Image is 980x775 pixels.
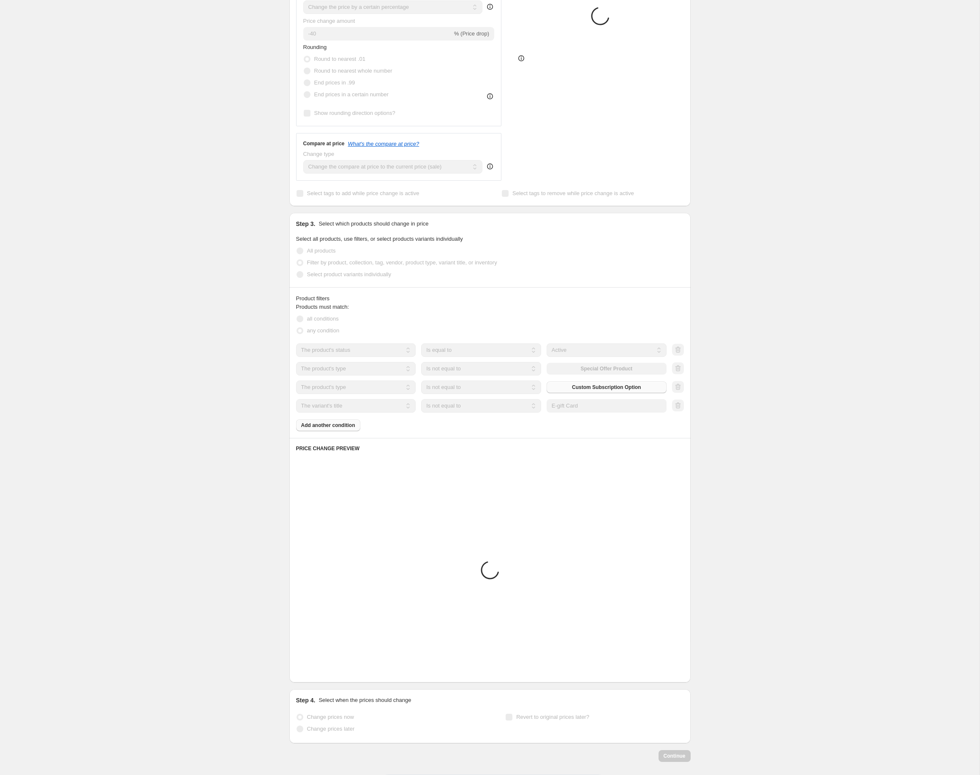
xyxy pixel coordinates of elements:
span: Select product variants individually [307,271,391,277]
span: End prices in a certain number [314,91,389,98]
span: Products must match: [296,304,349,310]
span: Show rounding direction options? [314,110,395,116]
span: Filter by product, collection, tag, vendor, product type, variant title, or inventory [307,259,497,266]
span: Change prices later [307,726,355,732]
div: Product filters [296,294,684,303]
p: Select when the prices should change [318,696,411,704]
span: End prices in .99 [314,79,355,86]
span: Price change amount [303,18,355,24]
div: help [486,3,494,11]
span: any condition [307,327,340,334]
span: Round to nearest .01 [314,56,365,62]
span: Round to nearest whole number [314,68,392,74]
h3: Compare at price [303,140,345,147]
h6: PRICE CHANGE PREVIEW [296,445,684,452]
span: Rounding [303,44,327,50]
span: All products [307,247,336,254]
span: Select tags to remove while price change is active [512,190,634,196]
div: help [486,162,494,171]
span: % (Price drop) [454,30,489,37]
span: Select all products, use filters, or select products variants individually [296,236,463,242]
input: -15 [303,27,452,41]
p: Select which products should change in price [318,220,428,228]
span: Change prices now [307,714,354,720]
button: What's the compare at price? [348,141,419,147]
span: Revert to original prices later? [516,714,589,720]
span: Select tags to add while price change is active [307,190,419,196]
h2: Step 4. [296,696,316,704]
span: Change type [303,151,335,157]
span: all conditions [307,315,339,322]
h2: Step 3. [296,220,316,228]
